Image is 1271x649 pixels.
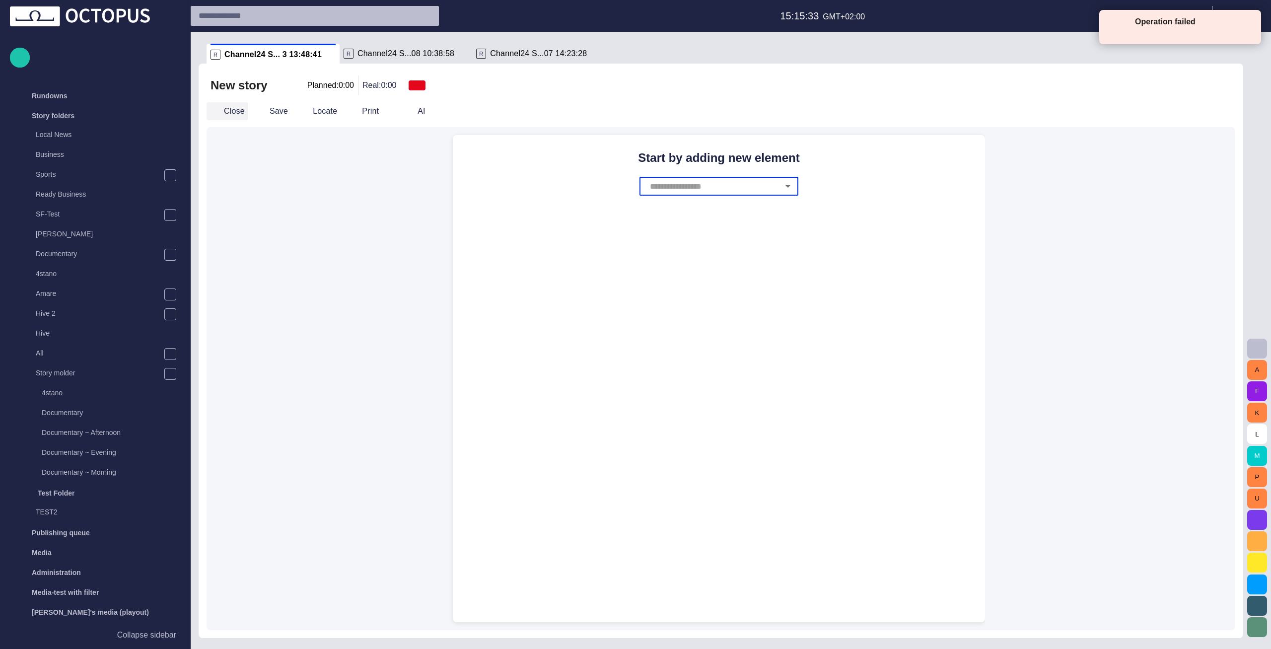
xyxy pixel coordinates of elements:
[400,102,429,120] button: AI
[357,49,454,59] span: Channel24 S...08 10:38:58
[32,587,99,597] p: Media-test with filter
[1247,446,1267,466] button: M
[252,102,291,120] button: Save
[36,169,164,179] p: Sports
[16,364,180,483] div: Story molder4stanoDocumentaryDocumentary ~ AfternoonDocumentary ~ EveningDocumentary ~ Morning
[36,328,180,338] p: Hive
[22,404,180,424] div: Documentary
[16,503,180,523] div: TEST2
[1135,16,1244,28] p: Operation failed
[340,44,472,64] div: RChannel24 S...08 10:38:58
[476,49,486,59] p: R
[42,447,180,457] p: Documentary ~ Evening
[38,488,74,498] p: Test Folder
[16,285,180,304] div: Amare
[42,408,180,418] p: Documentary
[32,548,52,558] p: Media
[22,424,180,443] div: Documentary ~ Afternoon
[36,348,164,358] p: All
[362,79,397,91] p: Real: 0:00
[1247,424,1267,444] button: L
[36,209,164,219] p: SF-Test
[10,86,180,625] ul: main menu
[10,523,180,543] div: Publishing queue
[345,102,396,120] button: Print
[10,6,150,26] img: Octopus News Room
[1247,360,1267,380] button: A
[224,50,322,60] span: Channel24 S... 3 13:48:41
[780,8,819,24] h6: 15:15:33
[490,49,587,59] span: Channel24 S...07 14:23:28
[295,102,341,120] button: Locate
[36,149,180,159] p: Business
[472,44,605,64] div: RChannel24 S...07 14:23:28
[211,77,268,93] h2: New story
[36,269,180,279] p: 4stano
[16,344,180,364] div: All
[344,49,353,59] p: R
[36,130,180,140] p: Local News
[16,324,180,344] div: Hive
[16,165,180,185] div: Sports
[10,582,180,602] div: Media-test with filter
[461,151,977,165] h2: Start by adding new element
[16,145,180,165] div: Business
[10,602,180,622] div: [PERSON_NAME]'s media (playout)
[36,368,164,378] p: Story molder
[207,102,248,120] button: Close
[22,384,180,404] div: 4stano
[16,265,180,285] div: 4stano
[36,229,180,239] p: [PERSON_NAME]
[16,205,180,225] div: SF-Test
[1219,6,1265,24] button: SV
[16,304,180,324] div: Hive 2
[1247,489,1267,508] button: U
[32,607,149,617] p: [PERSON_NAME]'s media (playout)
[42,388,180,398] p: 4stano
[823,11,865,23] p: GMT+02:00
[1247,403,1267,423] button: K
[42,467,180,477] p: Documentary ~ Morning
[211,50,220,60] p: R
[32,528,90,538] p: Publishing queue
[32,568,81,577] p: Administration
[1247,381,1267,401] button: F
[16,185,180,205] div: Ready Business
[36,308,164,318] p: Hive 2
[117,629,176,641] p: Collapse sidebar
[32,91,68,101] p: Rundowns
[207,44,340,64] div: RChannel24 S... 3 13:48:41
[10,543,180,563] div: Media
[22,463,180,483] div: Documentary ~ Morning
[16,126,180,145] div: Local News
[10,625,180,645] button: Collapse sidebar
[1247,467,1267,487] button: P
[307,79,354,91] p: Planned: 0:00
[22,443,180,463] div: Documentary ~ Evening
[32,111,74,121] p: Story folders
[42,428,180,437] p: Documentary ~ Afternoon
[16,225,180,245] div: [PERSON_NAME]
[36,189,180,199] p: Ready Business
[36,507,180,517] p: TEST2
[36,288,164,298] p: Amare
[16,245,180,265] div: Documentary
[781,179,795,193] button: Open
[36,249,164,259] p: Documentary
